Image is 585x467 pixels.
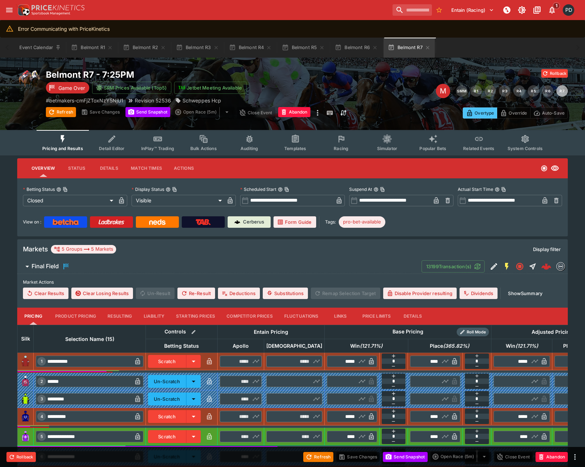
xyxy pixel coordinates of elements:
[383,452,428,462] button: Send Snapshot
[196,219,211,225] img: TabNZ
[178,84,185,91] img: jetbet-logo.svg
[42,146,83,151] span: Pricing and Results
[6,452,36,462] button: Rollback
[284,187,289,192] button: Copy To Clipboard
[39,359,44,364] span: 1
[463,107,497,119] button: Overtype
[526,260,539,273] button: Straight
[278,108,310,115] span: Mark an event as closed and abandoned.
[3,4,16,16] button: open drawer
[264,339,324,352] th: [DEMOGRAPHIC_DATA]
[487,260,500,273] button: Edit Detail
[132,195,224,206] div: Visible
[393,4,432,16] input: search
[221,308,279,325] button: Competitor Prices
[561,2,576,18] button: Paul Dicioccio
[148,393,186,405] button: Un-Scratch
[39,379,44,384] span: 2
[360,342,382,350] em: ( 121.71 %)
[46,69,307,80] h2: Copy To Clipboard
[132,186,164,192] p: Display Status
[17,69,40,92] img: horse_racing.png
[330,38,382,58] button: Belmont R6
[383,288,457,299] button: Disable Provider resulting
[380,187,385,192] button: Copy To Clipboard
[217,339,264,352] th: Apollo
[63,187,68,192] button: Copy To Clipboard
[557,263,565,270] img: betmakers
[20,393,31,405] img: runner 3
[541,261,551,271] img: logo-cerberus--red.svg
[218,288,260,299] button: Deductions
[23,245,48,253] h5: Markets
[443,342,469,350] em: ( 365.82 %)
[563,4,574,16] div: Paul Dicioccio
[542,85,553,97] button: R6
[447,4,498,16] button: Select Tenant
[98,219,124,225] img: Ladbrokes
[49,308,102,325] button: Product Pricing
[339,218,385,226] span: pro-bet-available
[189,327,198,337] button: Bulk edit
[135,97,171,104] p: Revision 52536
[243,218,264,226] p: Cerberus
[571,453,579,461] button: more
[168,160,200,177] button: Actions
[464,329,489,335] span: Roll Mode
[228,216,271,228] a: Cerberus
[422,260,485,273] button: 13199Transaction(s)
[500,4,513,16] button: NOT Connected to PK
[497,107,530,119] button: Override
[339,216,385,228] div: Betting Target: cerberus
[278,107,310,117] button: Abandon
[39,396,44,401] span: 3
[457,328,489,336] div: Show/hide Price Roll mode configuration.
[20,411,31,422] img: runner 4
[23,216,41,228] label: View on :
[456,85,467,97] button: SMM
[377,146,397,151] span: Simulator
[37,130,548,155] div: Event type filters
[23,186,55,192] p: Betting Status
[23,195,116,206] div: Closed
[93,160,125,177] button: Details
[149,219,165,225] img: Neds
[504,288,547,299] button: ShowSummary
[325,216,336,228] label: Tags:
[460,288,498,299] button: Dividends
[177,288,215,299] button: Re-Result
[374,187,379,192] button: Suspend AtCopy To Clipboard
[39,434,44,439] span: 5
[499,85,510,97] button: R3
[475,109,494,117] p: Overtype
[324,308,357,325] button: Links
[349,186,372,192] p: Suspend At
[542,109,565,117] p: Auto-Save
[470,85,482,97] button: R1
[531,4,543,16] button: Documentation
[515,4,528,16] button: Toggle light/dark mode
[498,342,546,350] span: Win(121.71%)
[32,12,70,15] img: Sportsbook Management
[182,97,221,104] p: Schweppes Hcp
[284,146,306,151] span: Templates
[148,375,186,388] button: Un-Scratch
[463,107,568,119] div: Start From
[313,107,322,119] button: more
[18,22,110,35] div: Error Communicating with PriceKinetics
[277,38,329,58] button: Belmont R5
[278,187,283,192] button: Scheduled StartCopy To Clipboard
[390,327,426,336] div: Base Pricing
[46,97,123,104] p: Copy To Clipboard
[463,146,494,151] span: Related Events
[217,325,324,339] th: Entain Pricing
[15,38,65,58] button: Event Calendar
[541,165,548,172] svg: Closed
[528,85,539,97] button: R5
[170,308,221,325] button: Starting Prices
[23,277,562,288] label: Market Actions
[148,410,186,423] button: Scratch
[56,187,61,192] button: Betting StatusCopy To Clipboard
[501,187,506,192] button: Copy To Clipboard
[146,325,218,339] th: Controls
